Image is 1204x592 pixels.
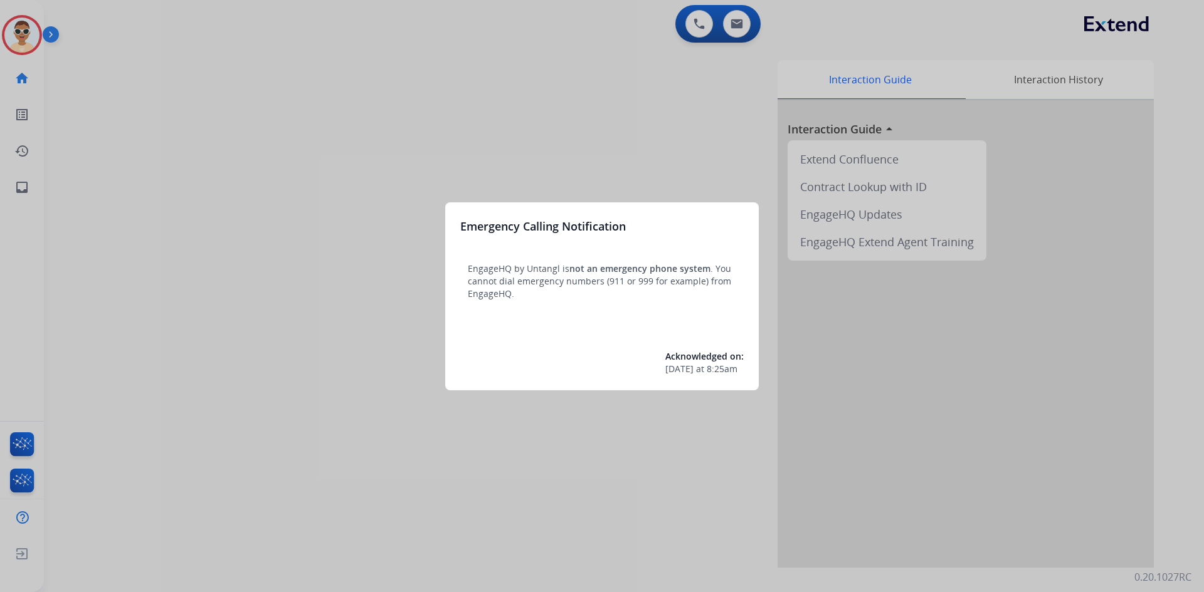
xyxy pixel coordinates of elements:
[707,363,737,375] span: 8:25am
[1134,569,1191,584] p: 0.20.1027RC
[665,350,744,362] span: Acknowledged on:
[665,363,744,375] div: at
[569,262,710,274] span: not an emergency phone system
[665,363,694,375] span: [DATE]
[460,217,626,235] h3: Emergency Calling Notification
[468,262,736,300] p: EngageHQ by Untangl is . You cannot dial emergency numbers (911 or 999 for example) from EngageHQ.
